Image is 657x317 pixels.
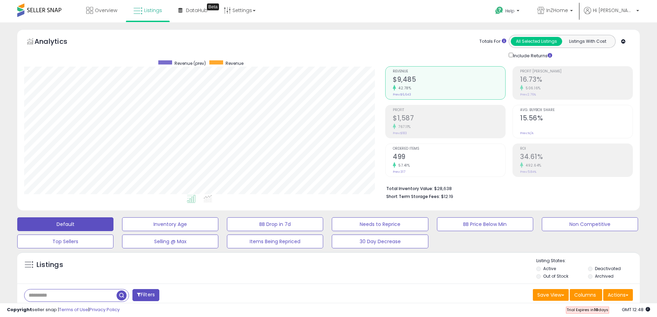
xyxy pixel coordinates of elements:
[593,7,634,14] span: Hi [PERSON_NAME]
[7,306,32,313] strong: Copyright
[396,163,410,168] small: 57.41%
[144,7,162,14] span: Listings
[226,60,243,66] span: Revenue
[520,170,536,174] small: Prev: 5.84%
[543,273,568,279] label: Out of Stock
[490,1,526,22] a: Help
[7,307,120,313] div: seller snap | |
[175,60,206,66] span: Revenue (prev)
[562,37,613,46] button: Listings With Cost
[520,76,633,85] h2: 16.73%
[59,306,88,313] a: Terms of Use
[37,260,63,270] h5: Listings
[332,217,428,231] button: Needs to Reprice
[570,289,602,301] button: Columns
[207,3,219,10] div: Tooltip anchor
[393,131,407,135] small: Prev: $183
[520,147,633,151] span: ROI
[536,258,640,264] p: Listing States:
[520,92,536,97] small: Prev: 2.76%
[393,147,505,151] span: Ordered Items
[227,217,323,231] button: BB Drop in 7d
[533,289,569,301] button: Save View
[332,235,428,248] button: 30 Day Decrease
[95,7,117,14] span: Overview
[479,38,506,45] div: Totals For
[393,92,411,97] small: Prev: $6,643
[122,217,218,231] button: Inventory Age
[520,108,633,112] span: Avg. Buybox Share
[17,217,113,231] button: Default
[393,70,505,73] span: Revenue
[393,114,505,123] h2: $1,587
[594,307,598,313] b: 10
[595,266,621,271] label: Deactivated
[595,273,614,279] label: Archived
[622,306,650,313] span: 2025-08-12 12:48 GMT
[186,7,208,14] span: DataHub
[393,170,405,174] small: Prev: 317
[520,131,534,135] small: Prev: N/A
[520,153,633,162] h2: 34.61%
[584,7,639,22] a: Hi [PERSON_NAME]
[523,163,541,168] small: 492.64%
[543,266,556,271] label: Active
[523,86,541,91] small: 506.16%
[546,7,568,14] span: InZHome
[574,291,596,298] span: Columns
[603,289,633,301] button: Actions
[520,70,633,73] span: Profit [PERSON_NAME]
[542,217,638,231] button: Non Competitive
[567,307,608,313] span: Trial Expires in days
[437,217,533,231] button: BB Price Below Min
[495,6,504,15] i: Get Help
[520,114,633,123] h2: 15.56%
[393,153,505,162] h2: 499
[227,235,323,248] button: Items Being Repriced
[396,86,411,91] small: 42.78%
[511,37,562,46] button: All Selected Listings
[34,37,81,48] h5: Analytics
[396,124,411,129] small: 767.11%
[386,186,433,191] b: Total Inventory Value:
[89,306,120,313] a: Privacy Policy
[393,108,505,112] span: Profit
[504,51,560,59] div: Include Returns
[122,235,218,248] button: Selling @ Max
[132,289,159,301] button: Filters
[441,193,453,200] span: $12.19
[393,76,505,85] h2: $9,485
[386,184,628,192] li: $28,638
[386,194,440,199] b: Short Term Storage Fees:
[17,235,113,248] button: Top Sellers
[505,8,515,14] span: Help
